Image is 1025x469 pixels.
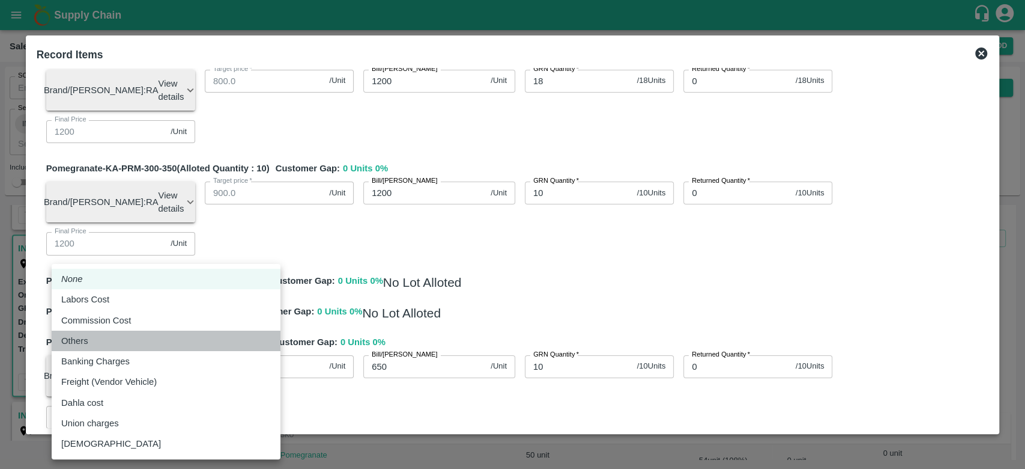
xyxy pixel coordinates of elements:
p: Freight (Vendor Vehicle) [61,375,157,388]
p: Union charges [61,417,119,430]
p: Dahla cost [61,396,103,409]
p: Commission Cost [61,314,131,327]
p: Labors Cost [61,293,109,306]
em: None [61,272,83,286]
p: [DEMOGRAPHIC_DATA] [61,437,161,450]
p: Banking Charges [61,355,130,368]
p: Others [61,334,88,348]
